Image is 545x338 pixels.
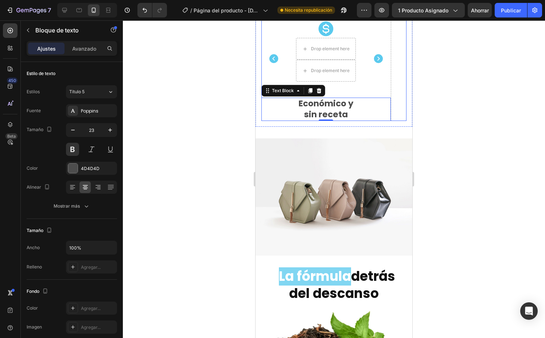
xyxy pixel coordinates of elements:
button: Mostrar más [27,200,117,213]
font: Estilos [27,89,40,94]
font: 450 [8,78,16,83]
font: 7 [48,7,51,14]
p: Bloque de texto [35,26,97,35]
font: Beta [7,134,16,139]
font: Alinear [27,184,41,190]
font: Ahorrar [471,7,489,13]
font: Necesita republicación [285,7,332,13]
button: Publicar [495,3,527,17]
div: Deshacer/Rehacer [137,3,167,17]
button: 7 [3,3,54,17]
font: Color [27,305,38,311]
font: Fondo [27,288,39,294]
font: Ancho [27,245,40,250]
font: Fuente [27,108,41,113]
font: Imagen [27,324,42,330]
font: Estilo de texto [27,71,55,76]
font: Mostrar más [54,203,80,209]
font: Publicar [501,7,521,13]
font: Poppins [81,108,98,114]
font: 1 producto asignado [398,7,448,13]
input: Auto [66,241,117,254]
font: Relleno [27,264,42,270]
div: Abrir Intercom Messenger [520,302,538,320]
font: Bloque de texto [35,27,79,34]
font: Página del producto - [DATE] 01:42:37 [194,7,260,21]
font: Color [27,165,38,171]
button: Ahorrar [468,3,492,17]
font: Avanzado [72,46,96,52]
font: Agregar... [81,306,101,311]
font: Agregar... [81,325,101,330]
font: Título 5 [69,89,85,94]
font: Agregar... [81,264,101,270]
iframe: Área de diseño [256,20,412,338]
button: 1 producto asignado [392,3,465,17]
font: Tamaño [27,228,43,233]
font: Tamaño [27,127,43,132]
font: / [190,7,192,13]
font: Ajustes [37,46,56,52]
button: Título 5 [66,85,117,98]
font: 4D4D4D [81,166,100,171]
